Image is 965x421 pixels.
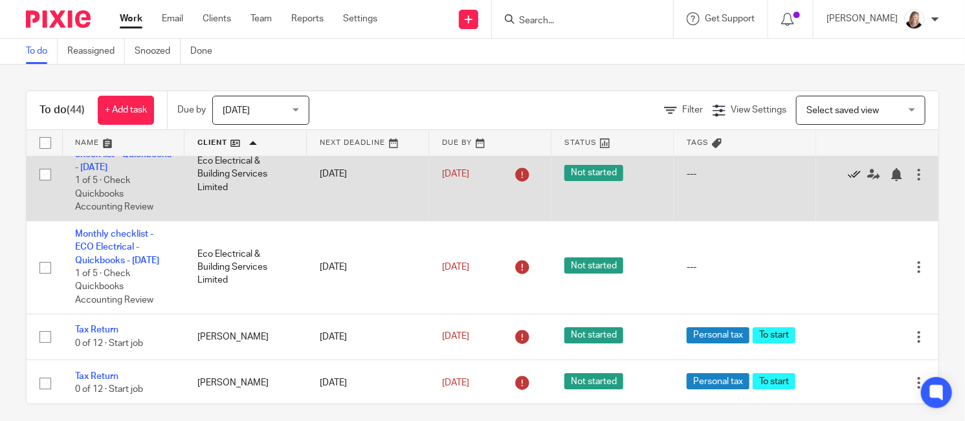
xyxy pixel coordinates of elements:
span: Personal tax [687,327,749,343]
td: Eco Electrical & Building Services Limited [184,221,307,314]
td: [DATE] [307,128,429,221]
div: --- [687,167,803,180]
p: Due by [177,103,206,116]
a: Snoozed [135,39,181,64]
span: 1 of 5 · Check Quickbooks Accounting Review [75,176,153,211]
span: Not started [564,165,623,181]
a: ECO Electrical monthly check list - Quickbooks - [DATE] [75,136,172,172]
a: Done [190,39,222,64]
span: To start [753,373,795,389]
span: Get Support [705,14,755,23]
span: Filter [682,105,703,114]
a: Tax Return [75,325,118,334]
a: Reassigned [67,39,125,64]
p: [PERSON_NAME] [826,12,898,25]
td: [DATE] [307,314,429,360]
span: 0 of 12 · Start job [75,339,143,348]
input: Search [518,16,634,27]
h1: To do [39,103,85,117]
span: Not started [564,373,623,389]
img: K%20Garrattley%20headshot%20black%20top%20cropped.jpg [904,9,925,30]
span: Not started [564,257,623,274]
a: Reports [291,12,324,25]
td: [DATE] [307,221,429,314]
a: + Add task [98,96,154,125]
span: [DATE] [442,263,469,272]
a: To do [26,39,58,64]
span: [DATE] [442,332,469,341]
span: (44) [67,105,85,115]
img: Pixie [26,10,91,28]
span: View Settings [731,105,786,114]
td: [PERSON_NAME] [184,360,307,406]
span: 0 of 12 · Start job [75,385,143,394]
a: Team [250,12,272,25]
span: To start [753,327,795,343]
a: Mark as done [848,167,867,180]
span: Not started [564,327,623,343]
div: --- [687,261,803,274]
a: Work [120,12,142,25]
a: Tax Return [75,372,118,381]
td: [DATE] [307,360,429,406]
td: Eco Electrical & Building Services Limited [184,128,307,221]
span: [DATE] [442,378,469,387]
span: Tags [687,139,709,146]
span: Select saved view [806,106,879,115]
td: [PERSON_NAME] [184,314,307,360]
span: 1 of 5 · Check Quickbooks Accounting Review [75,269,153,305]
span: [DATE] [223,106,250,115]
span: Personal tax [687,373,749,389]
a: Settings [343,12,377,25]
a: Clients [203,12,231,25]
a: Monthly checklist - ECO Electrical - Quickbooks - [DATE] [75,230,159,265]
a: Email [162,12,183,25]
span: [DATE] [442,169,469,178]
